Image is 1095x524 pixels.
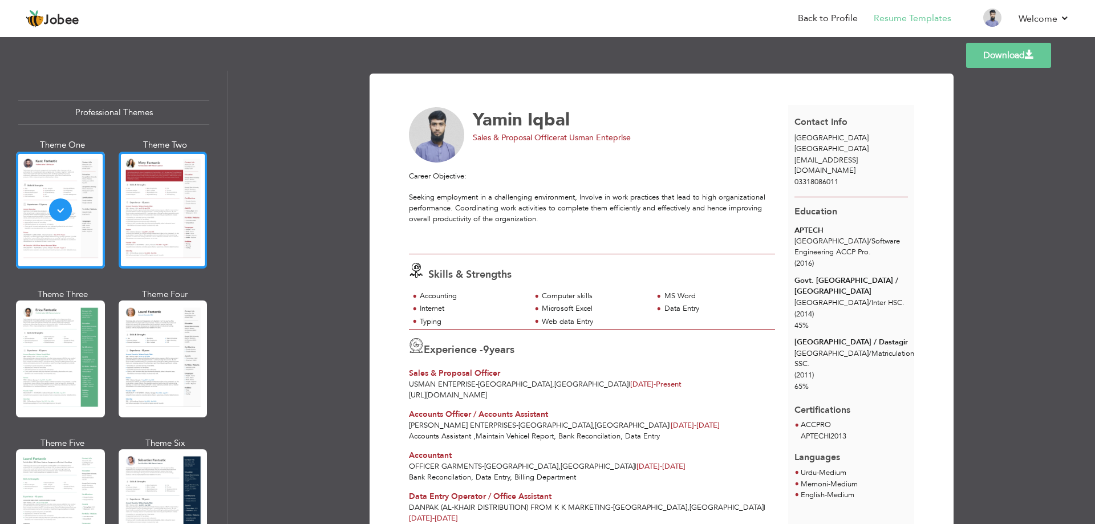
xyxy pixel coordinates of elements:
span: - [482,461,484,472]
div: [URL][DOMAIN_NAME] [403,390,782,401]
span: Officer Garments [409,461,482,472]
span: [GEOGRAPHIC_DATA] [613,502,687,513]
span: at Usman Enteprise [560,132,631,143]
div: Accounts Assistant ,Maintain Vehicel Report, Bank Reconcilation, Data Entry [403,431,782,442]
span: - [660,461,662,472]
span: [DATE] [409,513,435,523]
span: - [654,379,656,389]
span: Jobee [44,14,79,27]
span: Accountant [409,450,452,461]
span: - [516,420,518,430]
span: 9 [483,343,489,357]
span: [DATE] [636,461,686,472]
span: - [432,513,435,523]
span: | [628,379,630,389]
span: Danpak (Al-Khair Distribution) from K K Marketing [409,502,611,513]
span: [GEOGRAPHIC_DATA] [478,379,552,389]
div: APTECH [794,225,908,236]
span: Accounts Officer / Accounts Assistant [409,409,548,420]
span: [GEOGRAPHIC_DATA] [484,461,558,472]
span: (2014) [794,309,814,319]
span: , [552,379,554,389]
span: 65% [794,381,809,392]
span: - [611,502,613,513]
span: Memoni [801,479,828,489]
div: Theme Five [18,437,107,449]
div: Professional Themes [18,100,209,125]
label: years [483,343,514,358]
span: Education [794,205,837,218]
span: / [869,236,871,246]
div: Typing [420,316,524,327]
span: ACCPRO [801,420,831,430]
span: (2016) [794,258,814,269]
span: [GEOGRAPHIC_DATA] [794,133,869,143]
li: Medium [801,479,858,490]
span: Skills & Strengths [428,267,512,282]
img: jobee.io [26,10,44,28]
span: Sales & Proposal Officer [473,132,560,143]
span: | [829,431,830,441]
span: Iqbal [528,108,570,132]
div: Computer skills [542,291,646,302]
span: [GEOGRAPHIC_DATA] Matriculation SSC. [794,348,914,369]
a: Welcome [1019,12,1069,26]
span: [GEOGRAPHIC_DATA] [561,461,635,472]
li: Medium [801,490,858,501]
div: MS Word [664,291,769,302]
span: [EMAIL_ADDRESS][DOMAIN_NAME] [794,155,858,176]
span: Usman Enteprise [409,379,476,389]
div: Internet [420,303,524,314]
span: [GEOGRAPHIC_DATA] [595,420,669,430]
span: [DATE] [636,461,662,472]
span: / [869,298,871,308]
span: 03318086011 [794,177,838,187]
div: Data Entry [664,303,769,314]
span: Certifications [794,395,850,417]
span: [DATE] [409,513,458,523]
span: [GEOGRAPHIC_DATA] [554,379,628,389]
span: | [764,502,765,513]
div: Microsoft Excel [542,303,646,314]
span: [GEOGRAPHIC_DATA] Software Engineering ACCP Pro. [794,236,900,257]
span: , [558,461,561,472]
span: Urdu [801,468,817,478]
span: Contact Info [794,116,847,128]
span: - [476,379,478,389]
div: Bank Reconcilation, Data Entry, Billing Department [403,472,782,483]
span: [DATE] [630,379,656,389]
span: (2011) [794,370,814,380]
span: Experience - [424,343,483,357]
span: , [687,502,690,513]
span: , [593,420,595,430]
div: Web data Entry [542,316,646,327]
span: - [817,468,819,478]
a: Back to Profile [798,12,858,25]
p: APTECH 2013 [801,431,846,442]
span: - [828,479,830,489]
span: [GEOGRAPHIC_DATA] [518,420,593,430]
span: - [694,420,696,430]
span: Languages [794,442,840,464]
a: Resume Templates [874,12,951,25]
span: [PERSON_NAME] ENTERPRISES [409,420,516,430]
img: Profile Img [983,9,1001,27]
span: / [869,348,871,359]
div: Govt. [GEOGRAPHIC_DATA] / [GEOGRAPHIC_DATA] [794,275,908,296]
li: Medium [801,468,846,479]
span: [DATE] [671,420,696,430]
span: Yamin [473,108,522,132]
div: Theme One [18,139,107,151]
div: Theme Six [121,437,210,449]
span: [GEOGRAPHIC_DATA] [794,144,869,154]
div: Theme Three [18,289,107,300]
span: [DATE] [671,420,720,430]
img: No image [409,107,465,163]
span: | [635,461,636,472]
span: | [669,420,671,430]
div: Career Objective: Seeking employment in a challenging environment, Involve in work practices that... [409,171,775,245]
span: [GEOGRAPHIC_DATA] Inter HSC. [794,298,905,308]
a: Download [966,43,1051,68]
span: Data Entry Operator / Office Assistant [409,491,551,502]
span: [GEOGRAPHIC_DATA] [690,502,764,513]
